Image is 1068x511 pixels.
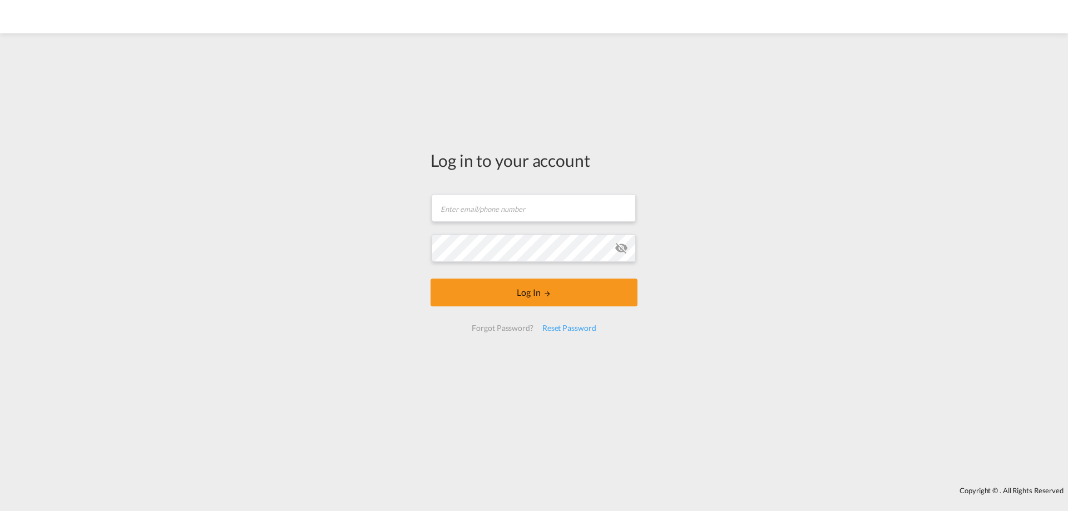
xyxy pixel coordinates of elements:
div: Reset Password [538,318,601,338]
div: Log in to your account [431,148,637,172]
button: LOGIN [431,279,637,306]
div: Forgot Password? [467,318,537,338]
md-icon: icon-eye-off [615,241,628,255]
input: Enter email/phone number [432,194,636,222]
